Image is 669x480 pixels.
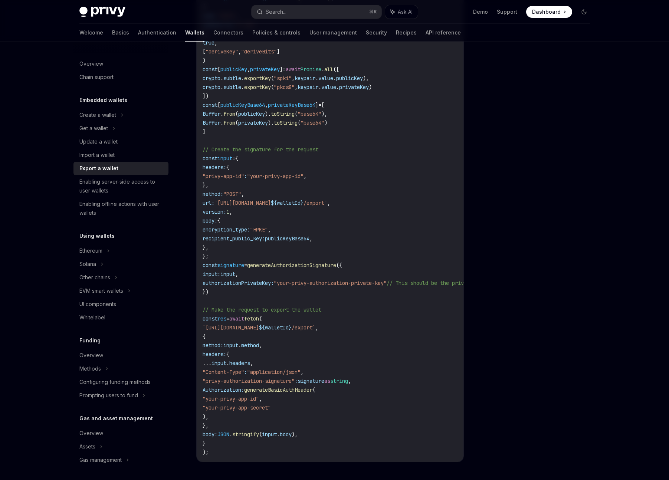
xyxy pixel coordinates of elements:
span: ( [298,119,301,126]
span: publicKeyBase64 [265,235,309,242]
span: await [229,315,244,322]
span: body: [203,431,217,438]
span: , [295,84,298,91]
span: . [229,431,232,438]
span: }, [203,422,209,429]
span: publicKey [220,66,247,73]
a: User management [309,24,357,42]
div: Overview [79,429,103,438]
span: Buffer [203,119,220,126]
span: input [217,155,232,162]
span: ), [203,413,209,420]
span: { [235,155,238,162]
span: ] [277,48,280,55]
span: toString [274,119,298,126]
span: "Content-Type" [203,369,244,375]
span: signature [217,262,244,269]
a: Chain support [73,70,168,84]
span: = [244,262,247,269]
span: generateBasicAuthHeader [244,387,312,393]
span: , [309,235,312,242]
span: : [244,173,247,180]
span: "your-privy-app-id" [203,395,259,402]
span: 1 [226,208,229,215]
span: "application/json" [247,369,301,375]
span: }; [203,253,209,260]
div: Search... [266,7,286,16]
span: : [244,369,247,375]
span: [ [217,66,220,73]
span: "base64" [298,111,321,117]
span: ) [369,84,372,91]
span: , [268,226,271,233]
span: const [203,262,217,269]
span: // Create the signature for the request [203,146,318,153]
span: method: [203,342,223,349]
span: ... [203,360,211,366]
a: Policies & controls [252,24,301,42]
a: Recipes [396,24,417,42]
span: publicKey [238,111,265,117]
div: Solana [79,260,96,269]
span: Promise [301,66,321,73]
a: Support [497,8,517,16]
span: exportKey [244,75,271,82]
span: , [348,378,351,384]
span: , [304,173,306,180]
span: walletId [277,200,301,206]
div: Update a wallet [79,137,118,146]
a: Wallets [185,24,204,42]
span: from [223,111,235,117]
span: ] [203,128,206,135]
span: input: [203,271,220,277]
span: subtle [223,75,241,82]
span: "POST" [223,191,241,197]
span: crypto [203,75,220,82]
div: Enabling server-side access to user wallets [79,177,164,195]
div: Enabling offline actions with user wallets [79,200,164,217]
span: ⌘ K [369,9,377,15]
span: . [318,84,321,91]
span: = [318,102,321,108]
span: }, [203,182,209,188]
span: /export` [304,200,327,206]
span: version: [203,208,226,215]
span: const [203,155,217,162]
span: . [220,119,223,126]
span: "base64" [301,119,324,126]
div: Ethereum [79,246,102,255]
span: method [241,342,259,349]
a: Welcome [79,24,103,42]
span: `[URL][DOMAIN_NAME] [214,200,271,206]
div: Methods [79,364,101,373]
div: Prompting users to fund [79,391,138,400]
span: keypair [295,75,315,82]
span: JSON [217,431,229,438]
span: privateKey [250,66,280,73]
span: await [286,66,301,73]
span: = [226,315,229,322]
span: ${ [271,200,277,206]
span: , [241,191,244,197]
span: ). [265,111,271,117]
span: headers [229,360,250,366]
span: "spki" [274,75,292,82]
div: Configuring funding methods [79,378,151,387]
span: . [220,84,223,91]
div: Import a wallet [79,151,115,160]
span: = [283,66,286,73]
span: exportKey [244,84,271,91]
button: Toggle dark mode [578,6,590,18]
div: EVM smart wallets [79,286,123,295]
a: Enabling server-side access to user wallets [73,175,168,197]
a: Export a wallet [73,162,168,175]
span: . [238,342,241,349]
span: "HPKE" [250,226,268,233]
div: UI components [79,300,116,309]
div: Chain support [79,73,114,82]
span: ) [203,57,206,64]
div: Export a wallet [79,164,118,173]
span: . [220,75,223,82]
a: Dashboard [526,6,572,18]
span: ( [312,387,315,393]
